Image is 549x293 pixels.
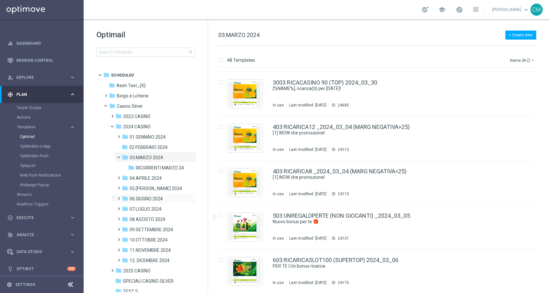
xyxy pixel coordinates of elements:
[7,232,13,238] i: track_changes
[7,75,69,80] div: Explore
[7,35,76,52] div: Dashboard
[7,92,76,97] button: gps_fixed Plan keyboard_arrow_right
[7,215,13,221] i: play_circle_outline
[17,192,67,197] a: Streams
[7,266,76,271] button: lightbulb Optibot +10
[17,199,83,209] div: Realtime Triggers
[103,72,110,78] i: folder
[122,195,128,202] i: folder
[273,174,508,180] div: [1] WOW che promozione!
[115,267,122,274] i: folder
[273,124,410,130] a: 403 RICARICA12 _2024_03_04 (MARG NEGATIVA>25)
[212,160,548,205] div: Press SPACE to select this row.
[7,249,69,255] div: Data Studio
[130,216,165,222] span: 08.AGOSTO 2024
[96,48,195,57] input: Search Template
[122,236,128,243] i: folder
[130,227,173,233] span: 09.SETTEMBRE 2024
[287,191,329,197] div: Last modified: [DATE]
[69,124,76,130] i: keyboard_arrow_right
[212,72,548,116] div: Press SPACE to select this row.
[69,232,76,238] i: keyboard_arrow_right
[509,56,536,64] button: Name (A-Z)arrow_drop_down
[122,185,128,191] i: folder
[229,126,261,151] img: 24113.jpeg
[130,247,171,253] span: 11.NOVEMBRE 2024
[287,236,329,241] div: Last modified: [DATE]
[273,263,508,269] div: PER TE | Un bonus ricarica
[17,122,83,190] div: Templates
[20,170,83,180] div: Web Push Notifications
[20,180,83,190] div: Webpage Pop-up
[130,206,161,212] span: 07.LUGLIO 2024
[287,280,329,285] div: Last modified: [DATE]
[130,134,166,140] span: 01.GENNAIO 2024
[69,74,76,80] i: keyboard_arrow_right
[287,103,329,108] div: Last modified: [DATE]
[122,206,128,212] i: folder
[69,215,76,221] i: keyboard_arrow_right
[17,125,69,129] div: Templates
[229,170,261,195] img: 24115.jpeg
[229,259,261,284] img: 24175.jpeg
[7,58,76,63] button: Mission Control
[16,216,69,220] span: Execute
[122,175,128,181] i: folder
[7,52,76,69] div: Mission Control
[69,91,76,97] i: keyboard_arrow_right
[7,260,76,277] div: Optibot
[7,75,13,80] i: person_search
[273,80,377,86] a: 3003 RICACASINO 90 (TOP) 2024_03_30
[438,6,445,13] span: school
[130,175,162,181] span: 04.APRILE 2024
[122,226,128,233] i: folder
[273,191,284,197] div: In use
[109,103,115,109] i: folder
[96,30,195,40] h1: Optimail
[338,103,349,108] div: 24685
[111,72,134,78] span: Scheduled
[7,215,69,221] div: Execute
[117,103,143,109] span: Casino Silver
[17,125,63,129] span: Templates
[20,161,83,170] div: Optipush
[122,257,128,263] i: folder
[7,249,76,254] button: Data Studio keyboard_arrow_right
[130,186,182,191] span: 05.MAGGIO 2024
[109,92,115,99] i: folder
[130,258,169,263] span: 12. DICEMBRE 2024
[329,236,349,241] div: ID:
[17,103,83,113] div: Target Groups
[6,282,12,288] i: settings
[273,257,398,263] a: 603 RICARICASLOT100 (SUPERTOP) 2024_03_06
[188,50,193,55] span: search
[338,236,349,241] div: 24131
[7,41,13,46] i: equalizer
[67,267,76,271] div: +10
[129,144,168,150] span: 02.FEBBRAIO 2024
[7,266,13,272] i: lightbulb
[7,232,76,237] div: track_changes Analyze keyboard_arrow_right
[7,92,13,97] i: gps_fixed
[115,113,122,119] i: folder
[20,163,67,168] a: Optipush
[273,130,494,136] a: [1] WOW che promozione!
[338,191,349,197] div: 24115
[117,93,149,99] span: Bingo e Lotterie
[15,283,35,287] a: Settings
[17,124,76,130] button: Templates keyboard_arrow_right
[20,144,67,149] a: OptiMobile In-App
[338,280,349,285] div: 24175
[17,202,67,207] a: Realtime Triggers
[273,130,508,136] div: [1] WOW che promozione!
[7,92,69,97] div: Plan
[115,278,122,284] i: folder
[218,32,260,38] span: 03.MARZO 2024
[7,215,76,220] div: play_circle_outline Execute keyboard_arrow_right
[17,105,67,110] a: Target Groups
[16,233,69,237] span: Analyze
